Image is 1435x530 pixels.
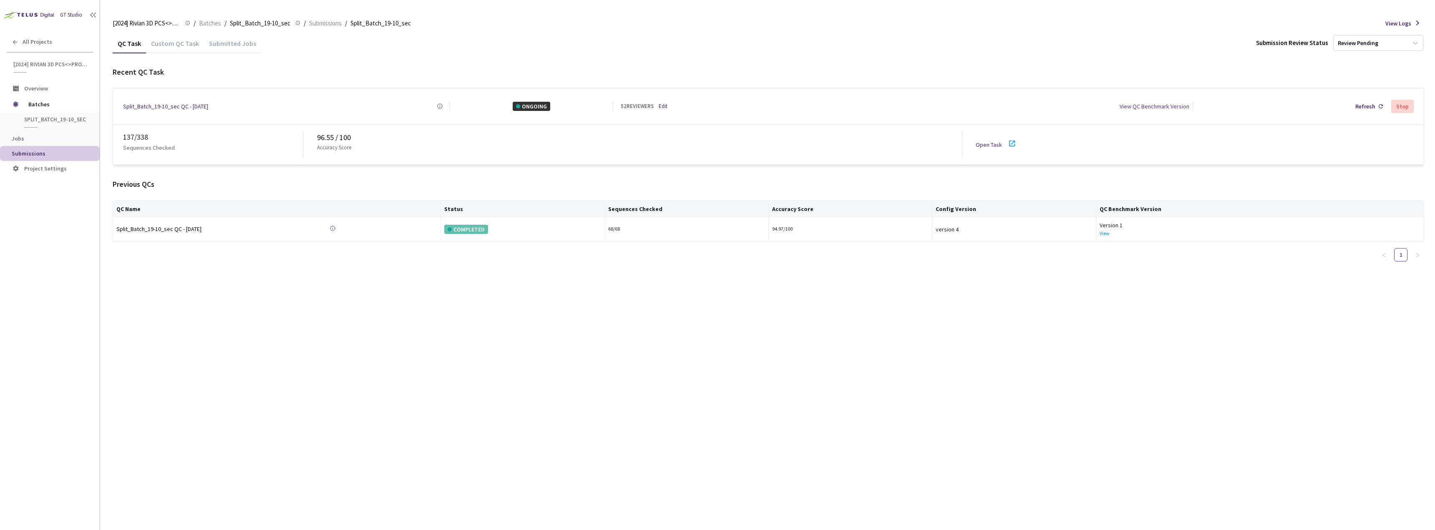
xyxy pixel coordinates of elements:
div: Version 1 [1100,221,1420,230]
span: All Projects [23,38,52,45]
a: View [1100,230,1110,236]
a: Batches [197,18,223,28]
span: Submissions [12,150,45,157]
div: Submission Review Status [1256,38,1328,48]
span: [2024] Rivian 3D PCS<>Production [113,18,180,28]
div: View QC Benchmark Version [1120,102,1189,111]
button: left [1377,248,1391,261]
div: Stop [1396,103,1409,110]
div: COMPLETED [444,225,488,234]
span: right [1415,253,1420,258]
div: Recent QC Task [113,66,1424,78]
div: 52 REVIEWERS [621,102,654,111]
a: Edit [659,102,667,111]
th: Accuracy Score [769,201,933,217]
div: Previous QCs [113,178,1424,190]
span: Overview [24,85,48,92]
div: 137 / 338 [123,131,303,143]
a: Split_Batch_19-10_sec QC - [DATE] [123,102,208,111]
div: ONGOING [513,102,550,111]
li: / [345,18,347,28]
div: Custom QC Task [146,39,204,53]
span: left [1382,253,1387,258]
div: GT Studio [60,11,82,19]
li: Next Page [1411,248,1424,261]
li: / [194,18,196,28]
li: / [224,18,227,28]
span: Submissions [309,18,342,28]
button: right [1411,248,1424,261]
span: View Logs [1385,19,1411,28]
th: QC Name [113,201,441,217]
th: Status [441,201,605,217]
a: Submissions [307,18,343,28]
div: Refresh [1355,102,1375,111]
div: QC Task [113,39,146,53]
li: / [304,18,306,28]
a: 1 [1395,249,1407,261]
th: Sequences Checked [605,201,769,217]
p: Sequences Checked [123,143,175,152]
span: Split_Batch_19-10_sec [230,18,290,28]
li: Previous Page [1377,248,1391,261]
div: Review Pending [1338,39,1378,47]
span: Project Settings [24,165,67,172]
th: QC Benchmark Version [1096,201,1424,217]
th: Config Version [932,201,1096,217]
span: Split_Batch_19-10_sec [350,18,411,28]
span: Jobs [12,135,24,142]
div: version 4 [936,225,1093,234]
a: Split_Batch_19-10_sec QC - [DATE] [116,224,233,234]
span: [2024] Rivian 3D PCS<>Production [13,61,88,68]
div: Submitted Jobs [204,39,261,53]
div: 94.97/100 [772,225,929,233]
li: 1 [1394,248,1407,261]
span: Split_Batch_19-10_sec [24,116,86,123]
a: Open Task [976,141,1002,148]
span: Batches [28,96,86,113]
span: Batches [199,18,221,28]
div: 68 / 68 [608,225,765,233]
div: 96.55 / 100 [317,132,962,143]
p: Accuracy Score [317,143,351,152]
